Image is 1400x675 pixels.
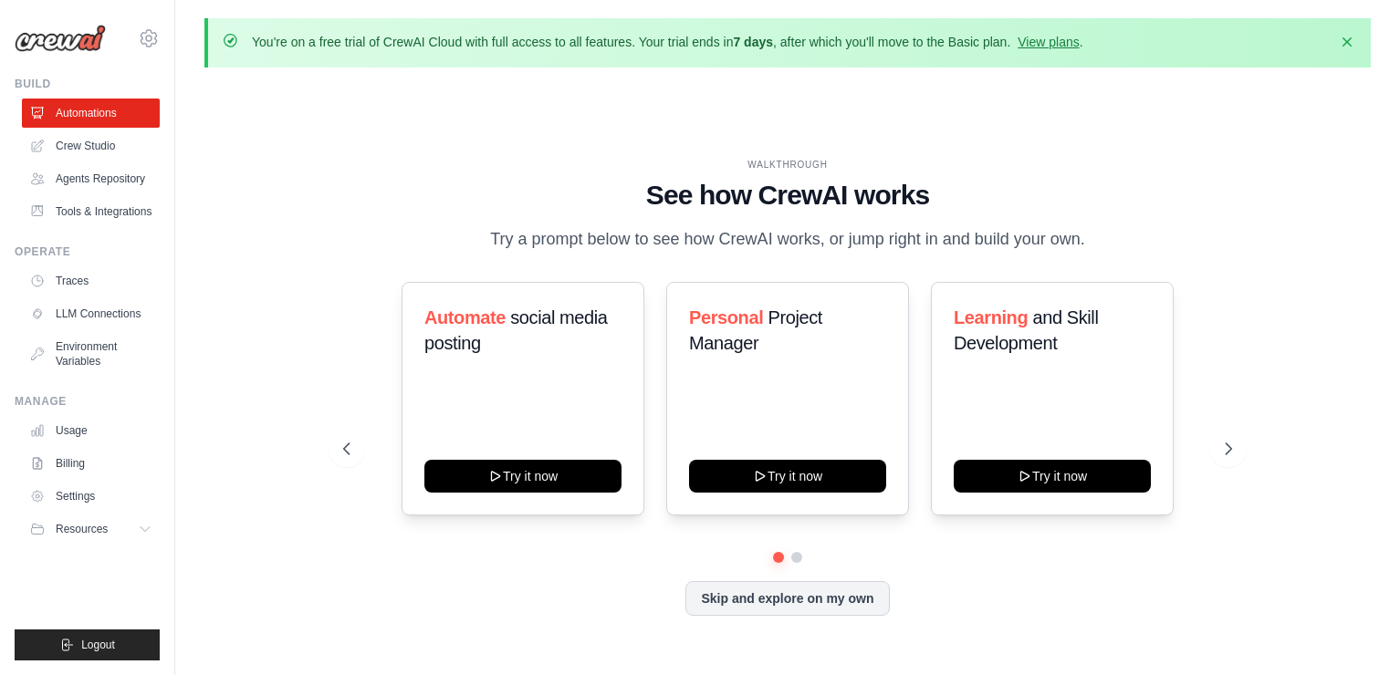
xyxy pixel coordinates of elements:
[15,394,160,409] div: Manage
[15,25,106,52] img: Logo
[22,266,160,296] a: Traces
[689,307,763,327] span: Personal
[343,179,1232,212] h1: See how CrewAI works
[424,307,608,353] span: social media posting
[689,307,822,353] span: Project Manager
[22,164,160,193] a: Agents Repository
[1018,35,1079,49] a: View plans
[22,449,160,478] a: Billing
[56,522,108,536] span: Resources
[22,514,160,544] button: Resources
[424,307,506,327] span: Automate
[22,332,160,376] a: Environment Variables
[81,638,115,652] span: Logout
[22,416,160,445] a: Usage
[685,581,889,616] button: Skip and explore on my own
[15,244,160,259] div: Operate
[954,307,1028,327] span: Learning
[22,482,160,511] a: Settings
[22,131,160,161] a: Crew Studio
[481,226,1094,253] p: Try a prompt below to see how CrewAI works, or jump right in and build your own.
[954,460,1151,493] button: Try it now
[22,299,160,328] a: LLM Connections
[733,35,773,49] strong: 7 days
[15,629,160,660] button: Logout
[424,460,622,493] button: Try it now
[15,77,160,91] div: Build
[22,197,160,226] a: Tools & Integrations
[252,33,1083,51] p: You're on a free trial of CrewAI Cloud with full access to all features. Your trial ends in , aft...
[689,460,886,493] button: Try it now
[343,158,1232,171] div: WALKTHROUGH
[22,99,160,128] a: Automations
